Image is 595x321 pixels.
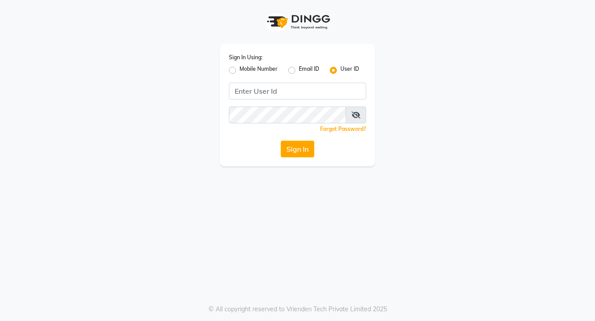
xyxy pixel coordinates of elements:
[281,141,314,157] button: Sign In
[320,126,366,132] a: Forgot Password?
[229,53,263,61] label: Sign In Using:
[299,65,319,76] label: Email ID
[340,65,359,76] label: User ID
[229,83,366,99] input: Username
[240,65,278,76] label: Mobile Number
[229,107,346,123] input: Username
[262,9,333,35] img: logo1.svg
